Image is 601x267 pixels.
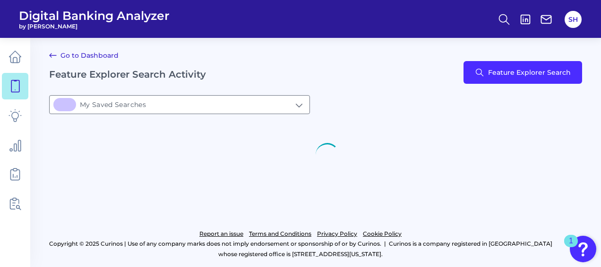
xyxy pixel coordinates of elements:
[488,69,571,76] span: Feature Explorer Search
[317,229,357,239] a: Privacy Policy
[218,240,552,258] p: Curinos is a company registered in [GEOGRAPHIC_DATA] whose registered office is [STREET_ADDRESS][...
[19,23,170,30] span: by [PERSON_NAME]
[199,229,243,239] a: Report an issue
[19,9,170,23] span: Digital Banking Analyzer
[569,241,573,253] div: 1
[363,229,402,239] a: Cookie Policy
[49,240,381,247] p: Copyright © 2025 Curinos | Use of any company marks does not imply endorsement or sponsorship of ...
[49,69,206,80] h2: Feature Explorer Search Activity
[49,50,119,61] a: Go to Dashboard
[464,61,582,84] button: Feature Explorer Search
[565,11,582,28] button: SH
[570,236,596,262] button: Open Resource Center, 1 new notification
[249,229,311,239] a: Terms and Conditions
